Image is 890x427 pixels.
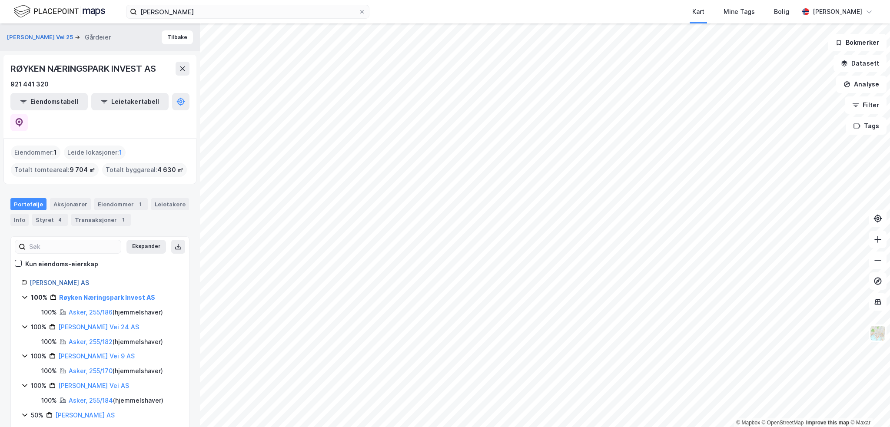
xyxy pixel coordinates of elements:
[69,366,163,376] div: ( hjemmelshaver )
[71,214,131,226] div: Transaksjoner
[847,385,890,427] iframe: Chat Widget
[58,323,139,331] a: [PERSON_NAME] Vei 24 AS
[847,385,890,427] div: Kontrollprogram for chat
[69,307,163,318] div: ( hjemmelshaver )
[41,395,57,406] div: 100%
[59,294,155,301] a: Røyken Næringspark Invest AS
[58,382,129,389] a: [PERSON_NAME] Vei AS
[11,146,60,159] div: Eiendommer :
[56,215,64,224] div: 4
[828,34,887,51] button: Bokmerker
[55,411,115,419] a: [PERSON_NAME] AS
[10,198,46,210] div: Portefølje
[137,5,359,18] input: Søk på adresse, matrikkel, gårdeiere, leietakere eller personer
[11,163,99,177] div: Totalt tomteareal :
[834,55,887,72] button: Datasett
[10,79,49,89] div: 921 441 320
[7,33,75,42] button: [PERSON_NAME] Vei 25
[69,338,113,345] a: Asker, 255/182
[31,381,46,391] div: 100%
[69,367,113,374] a: Asker, 255/170
[69,337,163,347] div: ( hjemmelshaver )
[870,325,886,341] img: Z
[31,292,47,303] div: 100%
[126,240,166,254] button: Ekspander
[836,76,887,93] button: Analyse
[806,420,849,426] a: Improve this map
[10,214,29,226] div: Info
[54,147,57,158] span: 1
[30,279,89,286] a: [PERSON_NAME] AS
[774,7,789,17] div: Bolig
[119,215,127,224] div: 1
[10,62,157,76] div: RØYKEN NÆRINGSPARK INVEST AS
[813,7,862,17] div: [PERSON_NAME]
[69,308,113,316] a: Asker, 255/186
[151,198,189,210] div: Leietakere
[64,146,126,159] div: Leide lokasjoner :
[41,307,57,318] div: 100%
[162,30,193,44] button: Tilbake
[736,420,760,426] a: Mapbox
[119,147,122,158] span: 1
[41,337,57,347] div: 100%
[26,240,121,253] input: Søk
[32,214,68,226] div: Styret
[50,198,91,210] div: Aksjonærer
[846,117,887,135] button: Tags
[58,352,135,360] a: [PERSON_NAME] Vei 9 AS
[136,200,144,209] div: 1
[845,96,887,114] button: Filter
[692,7,704,17] div: Kart
[157,165,183,175] span: 4 630 ㎡
[85,32,111,43] div: Gårdeier
[14,4,105,19] img: logo.f888ab2527a4732fd821a326f86c7f29.svg
[102,163,187,177] div: Totalt byggareal :
[10,93,88,110] button: Eiendomstabell
[25,259,98,269] div: Kun eiendoms-eierskap
[69,397,113,404] a: Asker, 255/184
[94,198,148,210] div: Eiendommer
[31,351,46,361] div: 100%
[31,410,43,420] div: 50%
[31,322,46,332] div: 100%
[70,165,95,175] span: 9 704 ㎡
[91,93,169,110] button: Leietakertabell
[762,420,804,426] a: OpenStreetMap
[41,366,57,376] div: 100%
[724,7,755,17] div: Mine Tags
[69,395,163,406] div: ( hjemmelshaver )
